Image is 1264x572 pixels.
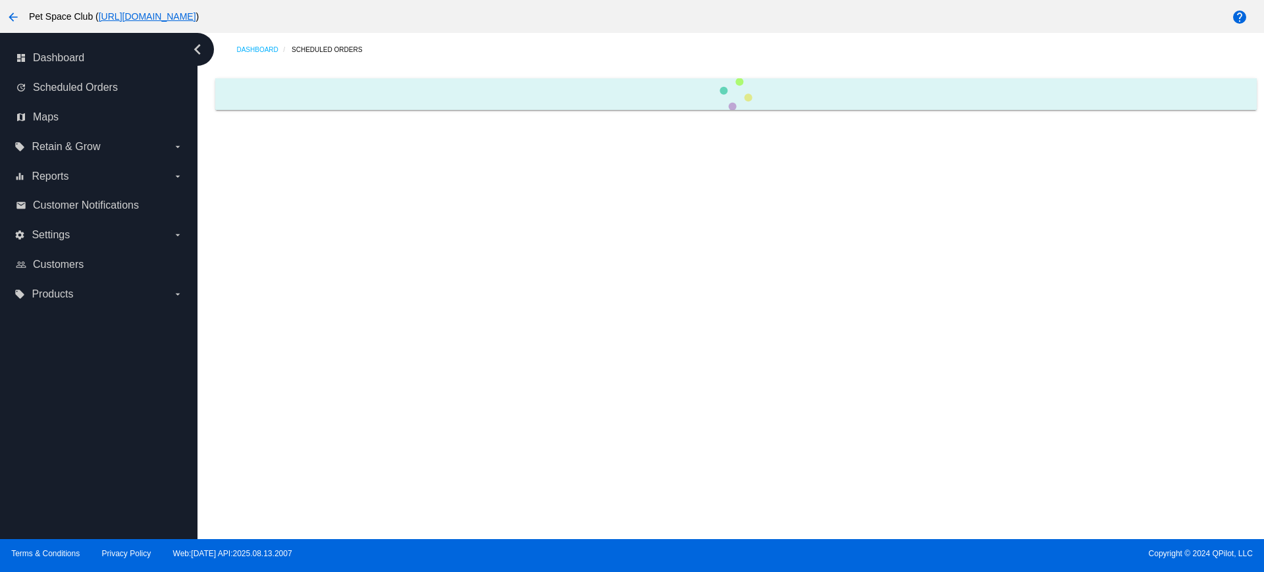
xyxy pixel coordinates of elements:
i: local_offer [14,289,25,299]
a: [URL][DOMAIN_NAME] [99,11,196,22]
span: Products [32,288,73,300]
a: Web:[DATE] API:2025.08.13.2007 [173,549,292,558]
i: arrow_drop_down [172,289,183,299]
i: dashboard [16,53,26,63]
mat-icon: help [1232,9,1248,25]
span: Scheduled Orders [33,82,118,93]
i: chevron_left [187,39,208,60]
i: arrow_drop_down [172,142,183,152]
a: Dashboard [236,39,292,60]
a: Privacy Policy [102,549,151,558]
span: Pet Space Club ( ) [29,11,199,22]
a: map Maps [16,107,183,128]
a: update Scheduled Orders [16,77,183,98]
mat-icon: arrow_back [5,9,21,25]
i: people_outline [16,259,26,270]
span: Settings [32,229,70,241]
i: email [16,200,26,211]
a: Scheduled Orders [292,39,374,60]
span: Customers [33,259,84,271]
i: local_offer [14,142,25,152]
a: people_outline Customers [16,254,183,275]
i: update [16,82,26,93]
span: Reports [32,170,68,182]
i: arrow_drop_down [172,230,183,240]
a: email Customer Notifications [16,195,183,216]
span: Maps [33,111,59,123]
span: Dashboard [33,52,84,64]
i: settings [14,230,25,240]
span: Copyright © 2024 QPilot, LLC [643,549,1253,558]
i: equalizer [14,171,25,182]
span: Retain & Grow [32,141,100,153]
span: Customer Notifications [33,199,139,211]
a: dashboard Dashboard [16,47,183,68]
i: map [16,112,26,122]
a: Terms & Conditions [11,549,80,558]
i: arrow_drop_down [172,171,183,182]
